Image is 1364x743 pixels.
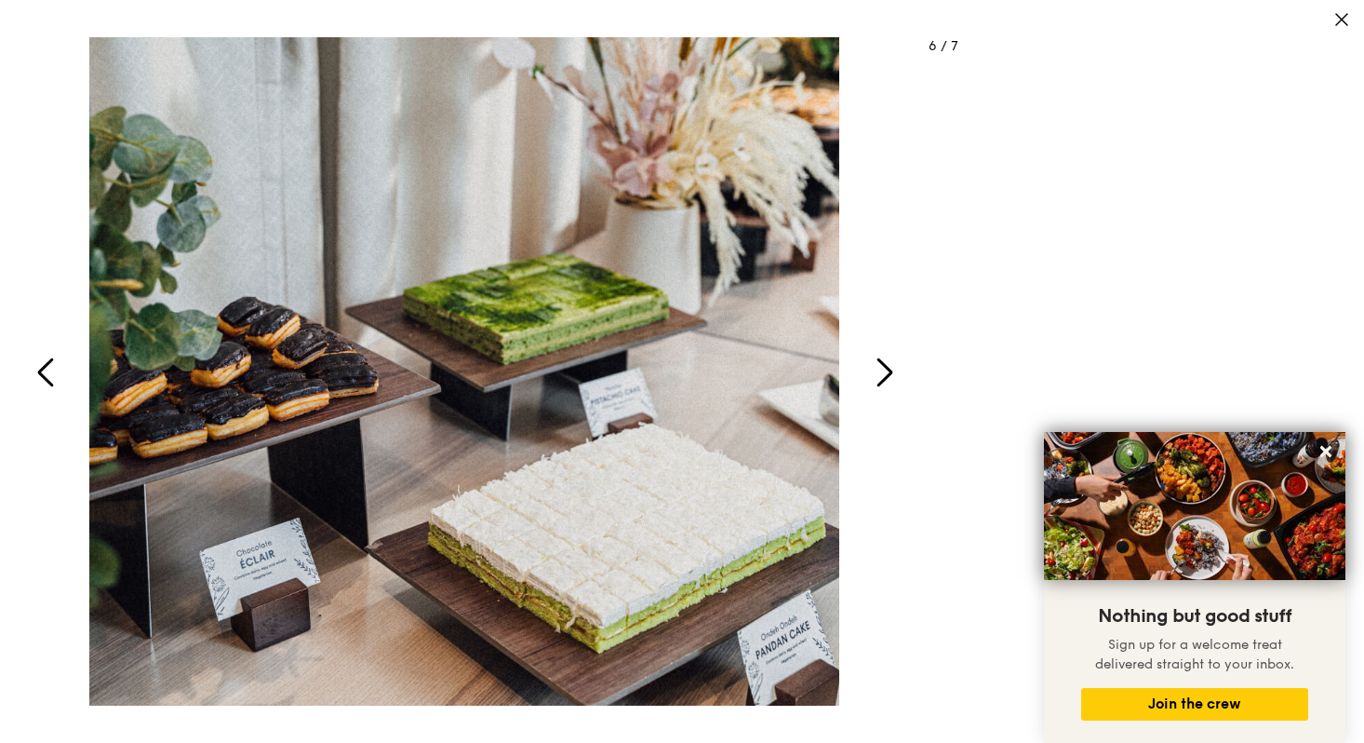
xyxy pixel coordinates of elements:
button: Close [1311,437,1341,466]
img: DSC07876-Edit02-Large.jpeg [1044,432,1345,580]
button: Join the crew [1081,688,1308,721]
span: Sign up for a welcome treat delivered straight to your inbox. [1095,637,1294,672]
span: Nothing but good stuff [1098,605,1291,628]
div: 6 / 7 [929,37,1342,56]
